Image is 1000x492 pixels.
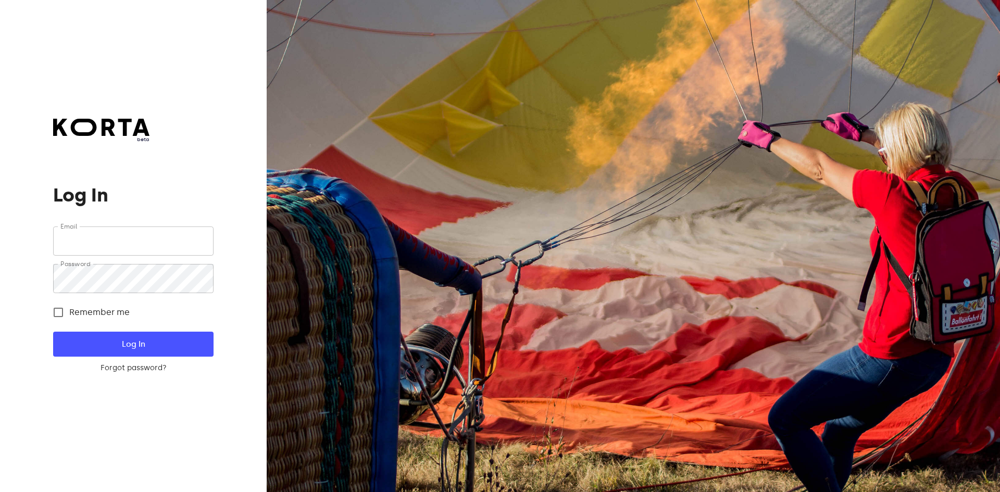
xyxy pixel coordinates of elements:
[70,337,196,351] span: Log In
[53,185,213,206] h1: Log In
[53,119,149,136] img: Korta
[53,119,149,143] a: beta
[53,332,213,357] button: Log In
[53,363,213,373] a: Forgot password?
[53,136,149,143] span: beta
[69,306,130,319] span: Remember me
